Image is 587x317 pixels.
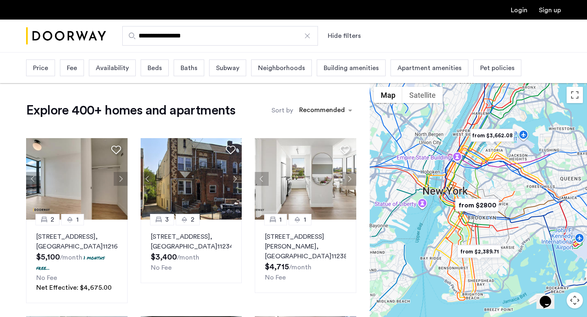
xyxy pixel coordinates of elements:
img: logo [26,21,106,51]
a: 32[STREET_ADDRESS], [GEOGRAPHIC_DATA]11234No Fee [141,220,242,283]
div: from $2800 [452,196,502,214]
span: 3 [165,215,169,225]
a: 11[STREET_ADDRESS][PERSON_NAME], [GEOGRAPHIC_DATA]11238No Fee [255,220,356,293]
span: Subway [216,63,239,73]
ng-select: sort-apartment [295,103,356,118]
span: $5,100 [36,253,60,261]
div: from $3,662.08 [467,126,517,145]
span: 1 [279,215,282,225]
button: Toggle fullscreen view [567,87,583,103]
span: No Fee [36,275,57,281]
span: Fee [67,63,77,73]
span: Net Effective: $4,675.00 [36,284,112,291]
span: Building amenities [324,63,379,73]
button: Next apartment [342,172,356,186]
span: Price [33,63,48,73]
img: 2016_638484540295233130.jpeg [141,138,242,220]
button: Previous apartment [141,172,154,186]
span: No Fee [265,274,286,281]
span: 1 [76,215,79,225]
a: 21[STREET_ADDRESS], [GEOGRAPHIC_DATA]112161 months free...No FeeNet Effective: $4,675.00 [26,220,128,303]
sub: /month [289,264,311,271]
span: Pet policies [480,63,514,73]
div: Recommended [298,105,345,117]
span: Baths [181,63,197,73]
span: $4,715 [265,263,289,271]
iframe: chat widget [536,284,563,309]
button: Previous apartment [26,172,40,186]
button: Next apartment [114,172,128,186]
h1: Explore 400+ homes and apartments [26,102,235,119]
a: Registration [539,7,561,13]
span: 1 [304,215,306,225]
p: [STREET_ADDRESS][PERSON_NAME] 11238 [265,232,346,261]
button: Show or hide filters [328,31,361,41]
img: 2016_638673975962267132.jpeg [26,138,128,220]
div: from $2,389.71 [454,242,504,261]
p: [STREET_ADDRESS] 11234 [151,232,232,251]
a: Cazamio Logo [26,21,106,51]
a: Login [511,7,527,13]
input: Apartment Search [122,26,318,46]
button: Show satellite imagery [402,87,443,103]
sub: /month [60,254,82,261]
span: Availability [96,63,129,73]
span: Neighborhoods [258,63,305,73]
label: Sort by [271,106,293,115]
span: $3,400 [151,253,177,261]
p: [STREET_ADDRESS] 11216 [36,232,117,251]
span: 2 [51,215,54,225]
span: 2 [191,215,194,225]
span: Apartment amenities [397,63,461,73]
sub: /month [177,254,199,261]
button: Next apartment [228,172,242,186]
span: Beds [148,63,162,73]
img: 2016_638666715889771230.jpeg [255,138,356,220]
button: Previous apartment [255,172,269,186]
button: Show street map [374,87,402,103]
button: Map camera controls [567,292,583,308]
span: No Fee [151,264,172,271]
